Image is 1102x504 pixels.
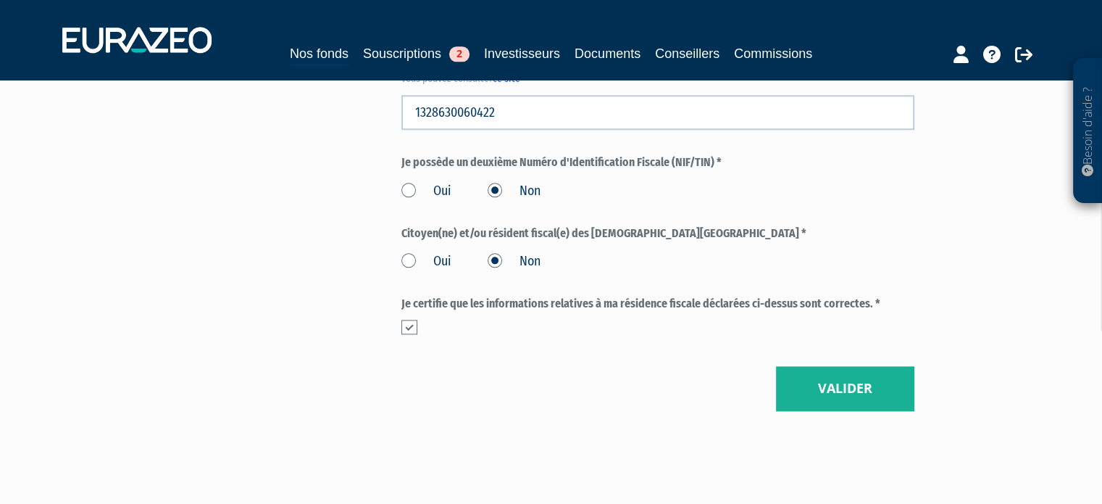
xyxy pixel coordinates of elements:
label: Oui [401,252,451,271]
a: Souscriptions2 [363,44,469,64]
span: 2 [449,46,469,62]
button: Valider [776,366,914,411]
img: 1732889491-logotype_eurazeo_blanc_rvb.png [62,27,212,53]
label: Je certifie que les informations relatives à ma résidence fiscale déclarées ci-dessus sont correc... [401,296,914,313]
label: Non [488,252,540,271]
label: Citoyen(ne) et/ou résident fiscal(e) des [DEMOGRAPHIC_DATA][GEOGRAPHIC_DATA] * [401,226,914,242]
a: Commissions [734,44,812,64]
label: Oui [401,182,451,201]
a: Nos fonds [290,44,348,66]
p: Besoin d'aide ? [1080,66,1096,197]
a: Conseillers [655,44,719,64]
label: Je possède un deuxième Numéro d'Identification Fiscale (NIF/TIN) * [401,154,914,171]
label: Numéro d'Identification Fiscale (NIF) * [401,36,914,82]
a: Documents [575,44,640,64]
a: Investisseurs [484,44,560,64]
label: Non [488,182,540,201]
